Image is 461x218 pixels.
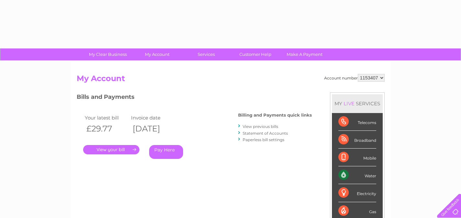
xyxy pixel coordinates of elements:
div: Mobile [338,149,376,166]
td: Your latest bill [83,113,130,122]
div: LIVE [342,100,356,107]
a: Make A Payment [278,48,331,60]
div: Water [338,166,376,184]
td: Invoice date [129,113,176,122]
div: MY SERVICES [332,94,383,113]
th: [DATE] [129,122,176,135]
th: £29.77 [83,122,130,135]
a: My Clear Business [81,48,135,60]
a: Services [180,48,233,60]
a: . [83,145,139,154]
a: Customer Help [229,48,282,60]
div: Telecoms [338,113,376,131]
div: Electricity [338,184,376,202]
h4: Billing and Payments quick links [238,113,312,118]
a: My Account [130,48,184,60]
h2: My Account [77,74,385,86]
a: View previous bills [243,124,278,129]
a: Paperless bill settings [243,137,284,142]
div: Account number [324,74,385,82]
a: Pay Here [149,145,183,159]
div: Broadband [338,131,376,149]
h3: Bills and Payments [77,92,312,104]
a: Statement of Accounts [243,131,288,136]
